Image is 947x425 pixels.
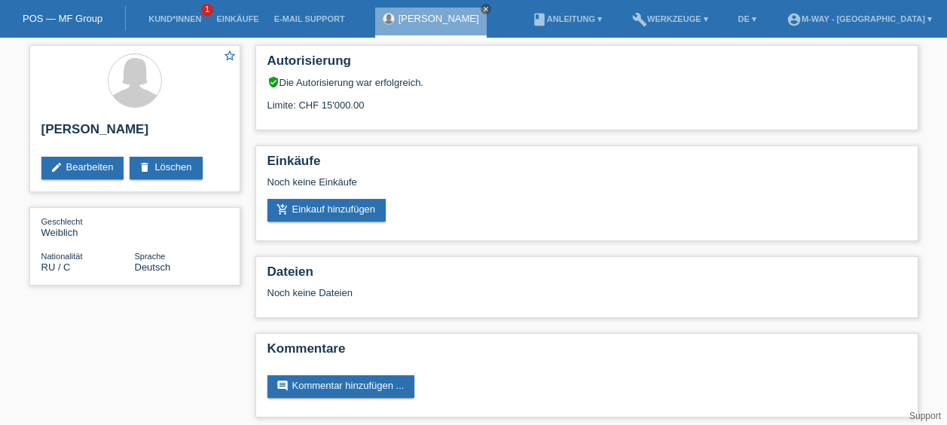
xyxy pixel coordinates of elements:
[267,76,906,88] div: Die Autorisierung war erfolgreich.
[276,380,289,392] i: comment
[482,5,490,13] i: close
[201,4,213,17] span: 1
[524,14,609,23] a: bookAnleitung ▾
[50,161,63,173] i: edit
[481,4,491,14] a: close
[41,157,124,179] a: editBearbeiten
[23,13,102,24] a: POS — MF Group
[267,88,906,111] div: Limite: CHF 15'000.00
[41,261,71,273] span: Russland / C / 01.11.2012
[209,14,266,23] a: Einkäufe
[267,199,386,222] a: add_shopping_cartEinkauf hinzufügen
[399,13,479,24] a: [PERSON_NAME]
[267,76,280,88] i: verified_user
[625,14,716,23] a: buildWerkzeuge ▾
[267,375,415,398] a: commentKommentar hinzufügen ...
[779,14,939,23] a: account_circlem-way - [GEOGRAPHIC_DATA] ▾
[267,341,906,364] h2: Kommentare
[223,49,237,65] a: star_border
[41,122,228,145] h2: [PERSON_NAME]
[731,14,764,23] a: DE ▾
[532,12,547,27] i: book
[41,217,83,226] span: Geschlecht
[41,216,135,238] div: Weiblich
[267,287,728,298] div: Noch keine Dateien
[267,14,353,23] a: E-Mail Support
[139,161,151,173] i: delete
[267,176,906,199] div: Noch keine Einkäufe
[267,154,906,176] h2: Einkäufe
[267,264,906,287] h2: Dateien
[41,252,83,261] span: Nationalität
[909,411,941,421] a: Support
[787,12,802,27] i: account_circle
[267,54,906,76] h2: Autorisierung
[135,261,171,273] span: Deutsch
[276,203,289,216] i: add_shopping_cart
[141,14,209,23] a: Kund*innen
[135,252,166,261] span: Sprache
[632,12,647,27] i: build
[130,157,202,179] a: deleteLöschen
[223,49,237,63] i: star_border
